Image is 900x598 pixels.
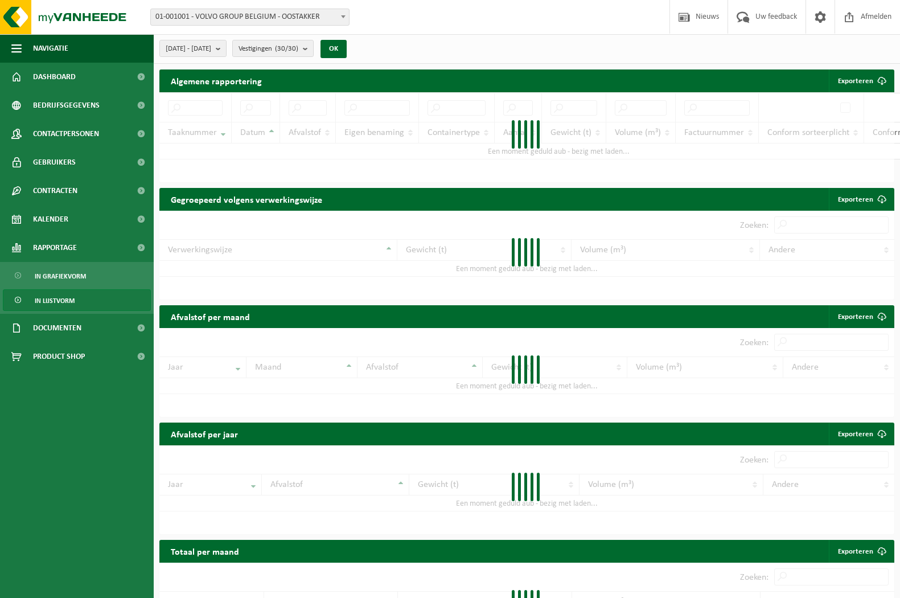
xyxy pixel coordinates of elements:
h2: Afvalstof per jaar [159,423,249,445]
h2: Gegroepeerd volgens verwerkingswijze [159,188,334,210]
span: Gebruikers [33,148,76,177]
span: Dashboard [33,63,76,91]
span: 01-001001 - VOLVO GROUP BELGIUM - OOSTAKKER [151,9,349,25]
span: In grafiekvorm [35,265,86,287]
span: Navigatie [33,34,68,63]
h2: Totaal per maand [159,540,250,562]
button: [DATE] - [DATE] [159,40,227,57]
span: In lijstvorm [35,290,75,312]
span: Kalender [33,205,68,234]
span: Vestigingen [239,40,298,58]
count: (30/30) [275,45,298,52]
a: In grafiekvorm [3,265,151,286]
h2: Algemene rapportering [159,69,273,92]
span: 01-001001 - VOLVO GROUP BELGIUM - OOSTAKKER [150,9,350,26]
a: Exporteren [829,305,893,328]
span: Product Shop [33,342,85,371]
span: [DATE] - [DATE] [166,40,211,58]
a: In lijstvorm [3,289,151,311]
button: Vestigingen(30/30) [232,40,314,57]
button: OK [320,40,347,58]
button: Exporteren [829,69,893,92]
a: Exporteren [829,188,893,211]
span: Contactpersonen [33,120,99,148]
a: Exporteren [829,540,893,563]
span: Contracten [33,177,77,205]
span: Documenten [33,314,81,342]
h2: Afvalstof per maand [159,305,261,327]
span: Bedrijfsgegevens [33,91,100,120]
a: Exporteren [829,423,893,445]
span: Rapportage [33,234,77,262]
